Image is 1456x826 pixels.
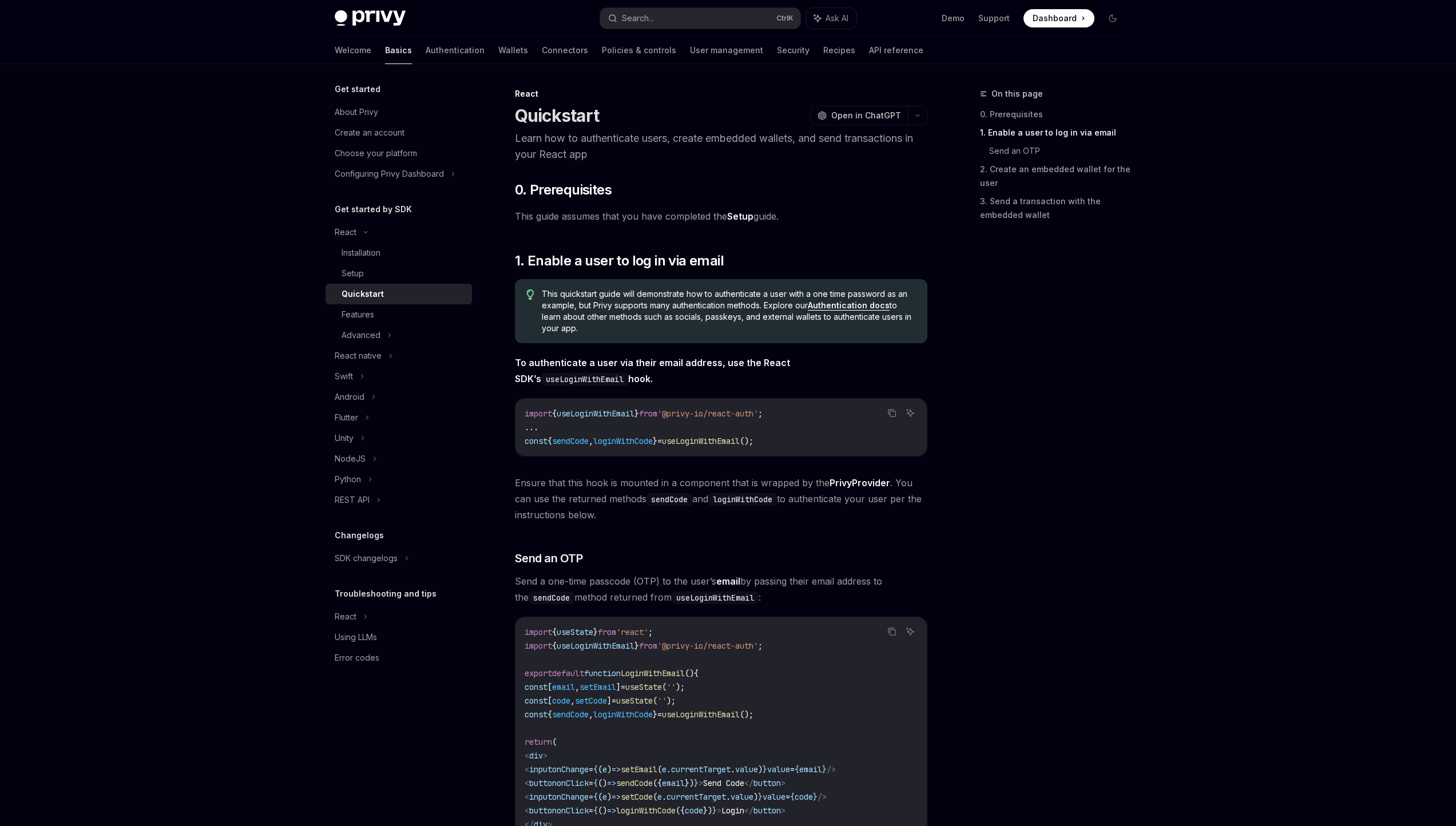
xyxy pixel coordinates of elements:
span: setEmail [621,764,657,775]
span: => [607,805,616,816]
span: LoginWithEmail [621,668,685,678]
h1: Quickstart [515,105,600,126]
span: => [612,792,621,802]
span: , [575,682,580,692]
span: = [612,696,616,706]
span: div [529,750,543,761]
span: sendCode [552,436,589,446]
span: () [598,805,607,816]
code: loginWithCode [708,493,777,506]
span: Login [721,805,744,816]
span: ({ [653,778,662,788]
button: Search...CtrlK [600,8,800,29]
button: Copy the contents from the code block [884,406,899,420]
span: , [589,436,593,446]
span: . [726,792,731,802]
span: (); [740,436,753,446]
svg: Tip [526,289,534,300]
span: onClick [557,805,589,816]
img: dark logo [335,10,406,26]
span: currentTarget [666,792,726,802]
span: > [781,778,785,788]
div: Advanced [342,328,380,342]
a: Demo [942,13,965,24]
span: { [790,792,795,802]
span: This guide assumes that you have completed the guide. [515,208,927,224]
div: About Privy [335,105,378,119]
span: > [543,750,548,761]
span: from [598,627,616,637]
span: { [548,709,552,720]
a: 1. Enable a user to log in via email [980,124,1131,142]
span: } [758,792,763,802]
span: e [602,792,607,802]
div: Using LLMs [335,630,377,644]
span: loginWithCode [616,805,676,816]
span: default [552,668,584,678]
span: const [525,436,548,446]
div: Setup [342,267,364,280]
span: onChange [552,792,589,802]
span: { [795,764,799,775]
span: ( [653,696,657,706]
span: setCode [575,696,607,706]
span: Open in ChatGPT [831,110,901,121]
span: ); [676,682,685,692]
span: button [753,778,781,788]
button: Copy the contents from the code block [884,624,899,639]
span: '' [666,682,676,692]
span: } [653,436,657,446]
span: loginWithCode [593,709,653,720]
div: Swift [335,370,353,383]
span: ( [662,682,666,692]
span: ) [607,764,612,775]
span: { [593,764,598,775]
div: Error codes [335,651,379,665]
span: useLoginWithEmail [662,436,740,446]
span: import [525,408,552,419]
span: { [548,436,552,446]
span: [ [548,682,552,692]
span: code [795,792,813,802]
span: import [525,641,552,651]
a: Send an OTP [989,142,1131,160]
h5: Troubleshooting and tips [335,587,437,601]
span: loginWithCode [593,436,653,446]
div: Unity [335,431,354,445]
a: PrivyProvider [830,477,890,489]
a: Recipes [823,37,855,64]
span: ( [653,792,657,802]
div: SDK changelogs [335,551,398,565]
span: ; [648,627,653,637]
span: const [525,696,548,706]
span: input [529,764,552,775]
a: Connectors [542,37,588,64]
span: return [525,737,552,747]
span: 0. Prerequisites [515,181,612,199]
span: button [529,778,557,788]
span: import [525,627,552,637]
span: . [666,764,671,775]
span: useLoginWithEmail [557,641,634,651]
div: React [515,88,927,100]
a: Create an account [326,122,472,143]
span: e [662,764,666,775]
a: Welcome [335,37,371,64]
a: Setup [326,263,472,284]
span: </ [744,778,753,788]
div: Choose your platform [335,146,417,160]
span: (); [740,709,753,720]
span: [ [548,696,552,706]
span: function [584,668,621,678]
span: Send Code [703,778,744,788]
span: . [731,764,735,775]
span: value [767,764,790,775]
h5: Get started by SDK [335,202,412,216]
span: ] [616,682,621,692]
div: Android [335,390,364,404]
a: 3. Send a transaction with the embedded wallet [980,192,1131,224]
span: < [525,792,529,802]
span: useState [557,627,593,637]
span: onChange [552,764,589,775]
a: Using LLMs [326,627,472,648]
